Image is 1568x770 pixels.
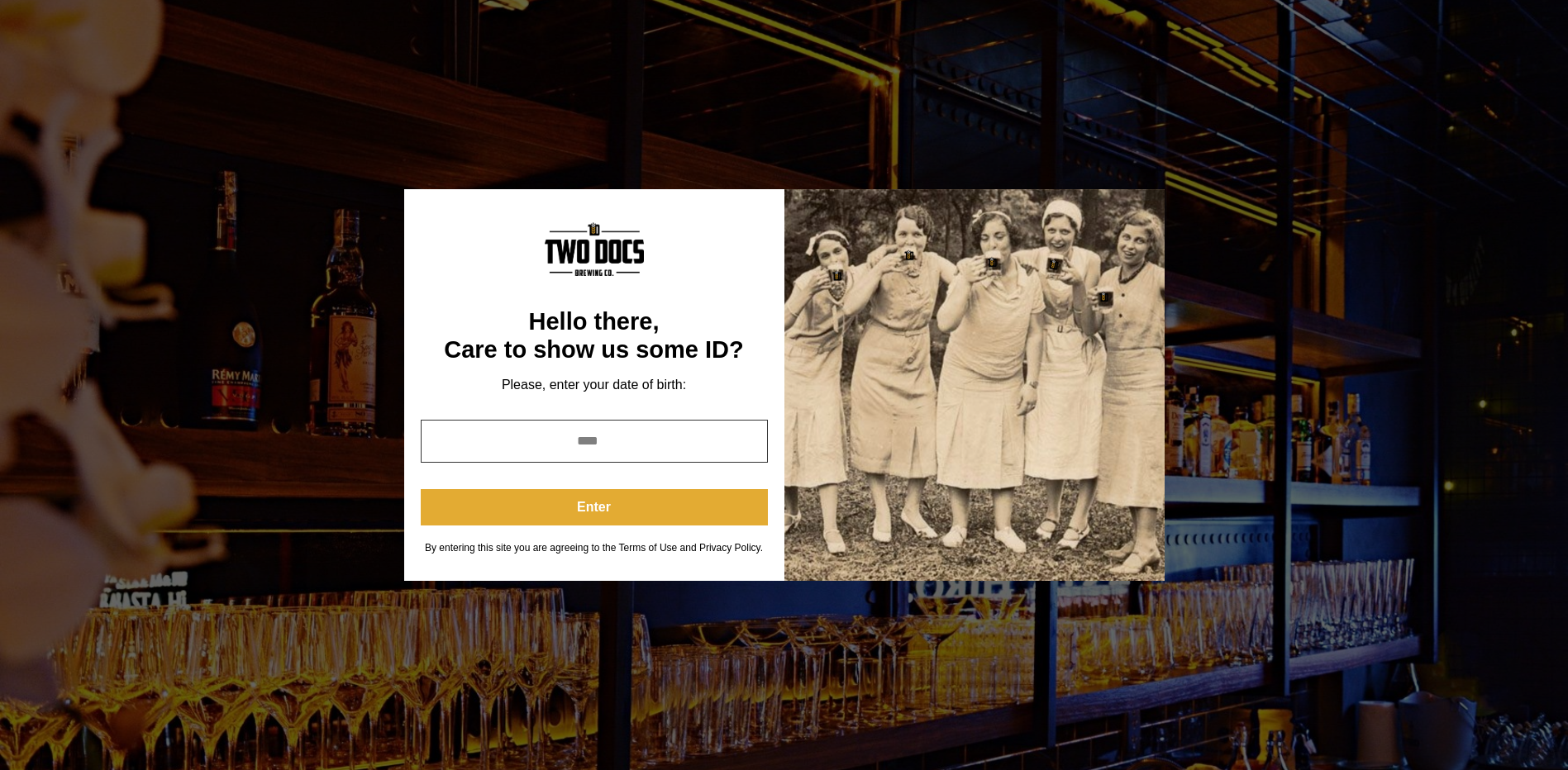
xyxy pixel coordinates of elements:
[421,542,768,554] div: By entering this site you are agreeing to the Terms of Use and Privacy Policy.
[421,420,768,463] input: year
[421,308,768,364] div: Hello there, Care to show us some ID?
[545,222,644,276] img: Content Logo
[421,489,768,525] button: Enter
[421,377,768,393] div: Please, enter your date of birth:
